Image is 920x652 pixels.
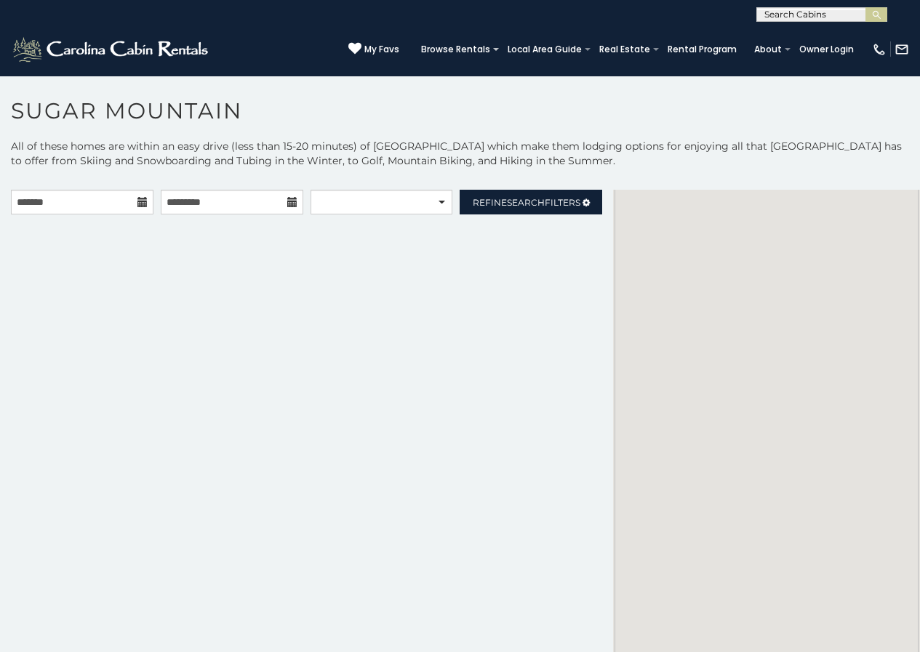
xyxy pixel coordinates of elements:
img: White-1-2.png [11,35,212,64]
img: phone-regular-white.png [872,42,887,57]
a: About [747,39,789,60]
a: Rental Program [660,39,744,60]
a: RefineSearchFilters [460,190,602,214]
a: Browse Rentals [414,39,497,60]
img: mail-regular-white.png [895,42,909,57]
a: Local Area Guide [500,39,589,60]
span: My Favs [364,43,399,56]
span: Search [507,197,545,208]
a: Real Estate [592,39,657,60]
a: My Favs [348,42,399,57]
span: Refine Filters [473,197,580,208]
a: Owner Login [792,39,861,60]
